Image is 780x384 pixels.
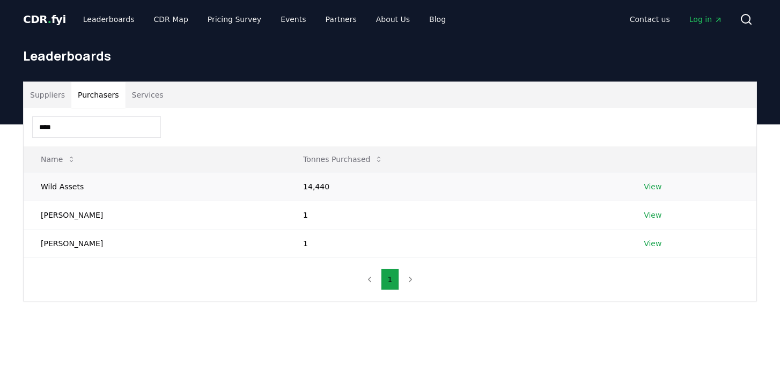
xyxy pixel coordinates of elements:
[23,12,66,27] a: CDR.fyi
[75,10,143,29] a: Leaderboards
[48,13,51,26] span: .
[145,10,197,29] a: CDR Map
[286,201,627,229] td: 1
[621,10,731,29] nav: Main
[317,10,365,29] a: Partners
[126,82,170,108] button: Services
[367,10,418,29] a: About Us
[644,238,661,249] a: View
[381,269,400,290] button: 1
[286,229,627,257] td: 1
[681,10,731,29] a: Log in
[24,172,286,201] td: Wild Assets
[621,10,679,29] a: Contact us
[23,47,757,64] h1: Leaderboards
[286,172,627,201] td: 14,440
[644,210,661,220] a: View
[295,149,392,170] button: Tonnes Purchased
[689,14,723,25] span: Log in
[23,13,66,26] span: CDR fyi
[644,181,661,192] a: View
[24,82,71,108] button: Suppliers
[24,201,286,229] td: [PERSON_NAME]
[199,10,270,29] a: Pricing Survey
[71,82,126,108] button: Purchasers
[75,10,454,29] nav: Main
[24,229,286,257] td: [PERSON_NAME]
[421,10,454,29] a: Blog
[272,10,314,29] a: Events
[32,149,84,170] button: Name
